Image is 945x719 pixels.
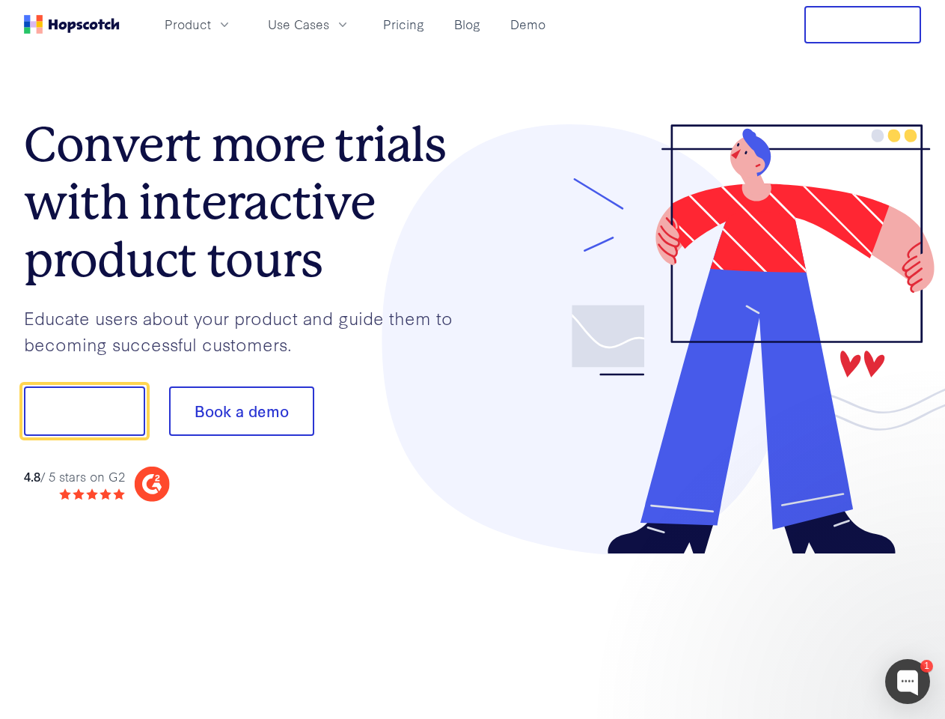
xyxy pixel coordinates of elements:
a: Blog [448,12,486,37]
p: Educate users about your product and guide them to becoming successful customers. [24,305,473,357]
strong: 4.8 [24,467,40,485]
button: Use Cases [259,12,359,37]
button: Book a demo [169,386,314,436]
h1: Convert more trials with interactive product tours [24,116,473,288]
a: Home [24,15,120,34]
button: Product [156,12,241,37]
span: Use Cases [268,15,329,34]
div: 1 [920,660,933,673]
a: Pricing [377,12,430,37]
button: Show me! [24,386,145,436]
a: Demo [504,12,551,37]
button: Free Trial [804,6,921,43]
span: Product [165,15,211,34]
div: / 5 stars on G2 [24,467,125,486]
